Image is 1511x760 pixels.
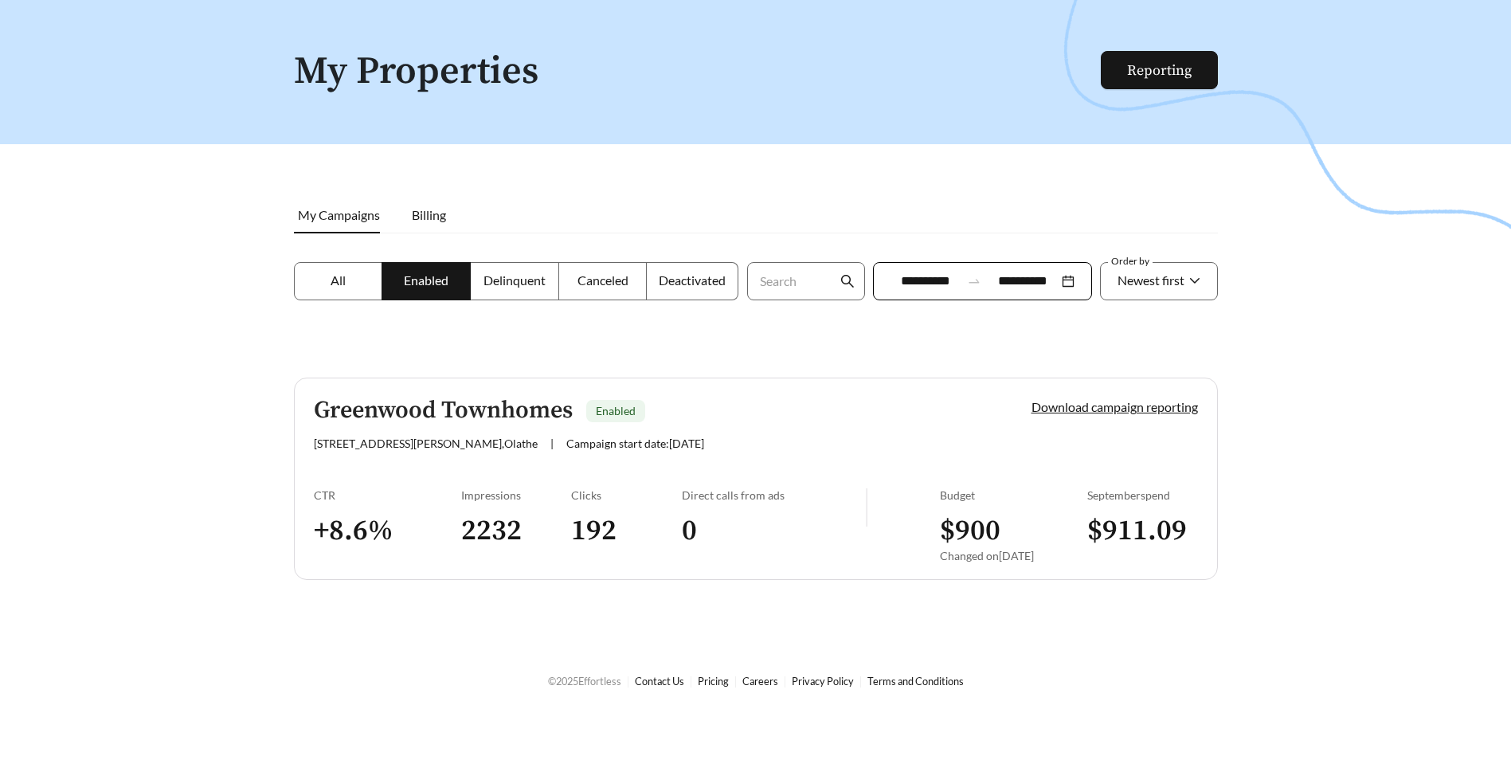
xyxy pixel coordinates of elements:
span: search [840,274,855,288]
a: Reporting [1127,61,1192,80]
h3: $ 911.09 [1087,513,1198,549]
span: Deactivated [659,272,726,288]
div: Direct calls from ads [682,488,866,502]
span: Canceled [577,272,628,288]
div: Budget [940,488,1087,502]
a: Download campaign reporting [1031,399,1198,414]
span: Enabled [596,404,636,417]
span: Campaign start date: [DATE] [566,437,704,450]
img: line [866,488,867,527]
span: Billing [412,207,446,222]
span: [STREET_ADDRESS][PERSON_NAME] , Olathe [314,437,538,450]
div: Clicks [571,488,682,502]
h3: 0 [682,513,866,549]
span: swap-right [967,274,981,288]
span: All [331,272,346,288]
div: CTR [314,488,461,502]
span: | [550,437,554,450]
div: Impressions [461,488,572,502]
h3: $ 900 [940,513,1087,549]
div: September spend [1087,488,1198,502]
h3: 192 [571,513,682,549]
span: to [967,274,981,288]
span: My Campaigns [298,207,380,222]
h1: My Properties [294,51,1102,93]
span: Newest first [1118,272,1184,288]
span: Enabled [404,272,448,288]
h5: Greenwood Townhomes [314,398,573,424]
a: Greenwood TownhomesEnabled[STREET_ADDRESS][PERSON_NAME],Olathe|Campaign start date:[DATE]Download... [294,378,1218,580]
h3: + 8.6 % [314,513,461,549]
h3: 2232 [461,513,572,549]
span: Delinquent [483,272,546,288]
button: Reporting [1101,51,1218,89]
div: Changed on [DATE] [940,549,1087,562]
